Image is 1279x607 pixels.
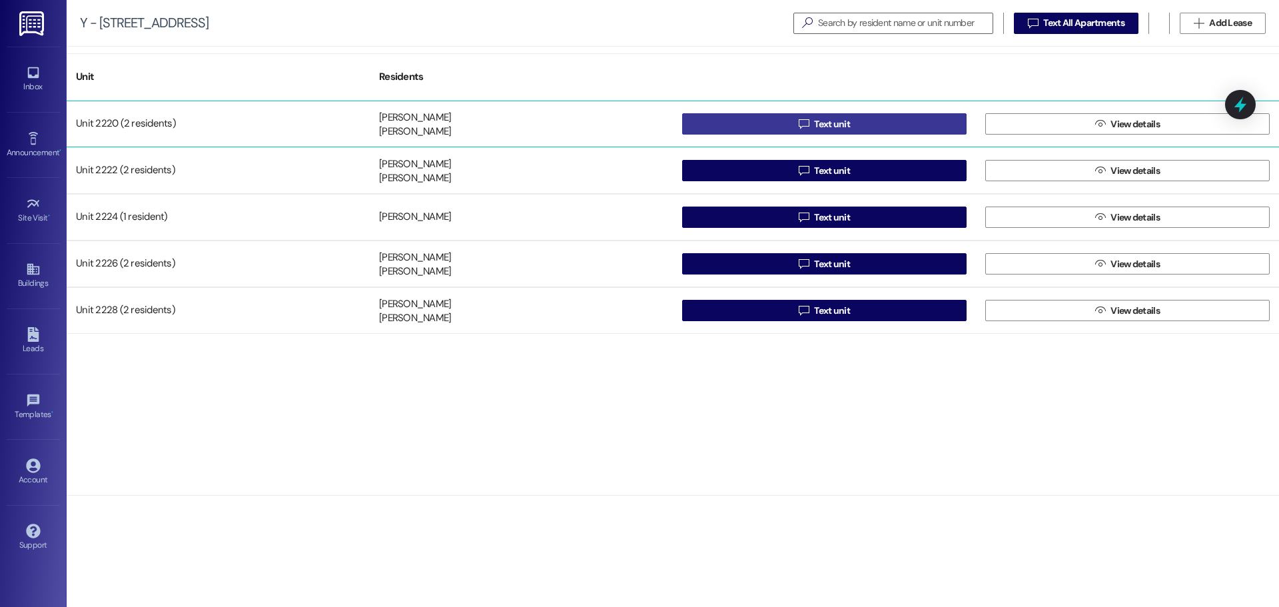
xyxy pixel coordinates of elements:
span: View details [1110,211,1160,225]
button: Text unit [682,113,967,135]
button: View details [985,160,1270,181]
div: [PERSON_NAME] [379,297,451,311]
i:  [1095,305,1105,316]
span: • [59,146,61,155]
span: View details [1110,257,1160,271]
div: Unit 2228 (2 residents) [67,297,370,324]
a: Inbox [7,61,60,97]
div: Unit 2226 (2 residents) [67,251,370,277]
button: Text unit [682,160,967,181]
button: View details [985,300,1270,321]
i:  [1028,18,1038,29]
span: • [48,211,50,221]
a: Account [7,454,60,490]
span: Add Lease [1209,16,1252,30]
button: View details [985,113,1270,135]
i:  [797,16,818,30]
div: [PERSON_NAME] [379,211,451,225]
div: Y - [STREET_ADDRESS] [80,16,209,30]
div: Residents [370,61,673,93]
i:  [1095,259,1105,269]
i:  [799,305,809,316]
div: [PERSON_NAME] [379,312,451,326]
span: View details [1110,164,1160,178]
button: Text unit [682,300,967,321]
div: [PERSON_NAME] [379,157,451,171]
span: • [51,408,53,417]
button: View details [985,253,1270,275]
div: Unit [67,61,370,93]
a: Templates • [7,389,60,425]
i:  [799,212,809,223]
div: [PERSON_NAME] [379,111,451,125]
div: [PERSON_NAME] [379,251,451,265]
span: Text All Apartments [1043,16,1124,30]
a: Leads [7,323,60,359]
span: Text unit [814,211,850,225]
button: Text unit [682,253,967,275]
div: [PERSON_NAME] [379,265,451,279]
span: View details [1110,304,1160,318]
i:  [1095,212,1105,223]
span: Text unit [814,257,850,271]
button: Text All Apartments [1014,13,1138,34]
span: Text unit [814,304,850,318]
i:  [1194,18,1204,29]
i:  [799,119,809,129]
i:  [1095,165,1105,176]
button: Text unit [682,207,967,228]
div: Unit 2220 (2 residents) [67,111,370,137]
input: Search by resident name or unit number [818,14,993,33]
i:  [799,165,809,176]
div: [PERSON_NAME] [379,125,451,139]
span: Text unit [814,117,850,131]
span: View details [1110,117,1160,131]
i:  [1095,119,1105,129]
div: Unit 2222 (2 residents) [67,157,370,184]
a: Buildings [7,258,60,294]
img: ResiDesk Logo [19,11,47,36]
a: Site Visit • [7,193,60,229]
button: View details [985,207,1270,228]
a: Support [7,520,60,556]
button: Add Lease [1180,13,1266,34]
span: Text unit [814,164,850,178]
div: [PERSON_NAME] [379,172,451,186]
div: Unit 2224 (1 resident) [67,204,370,231]
i:  [799,259,809,269]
